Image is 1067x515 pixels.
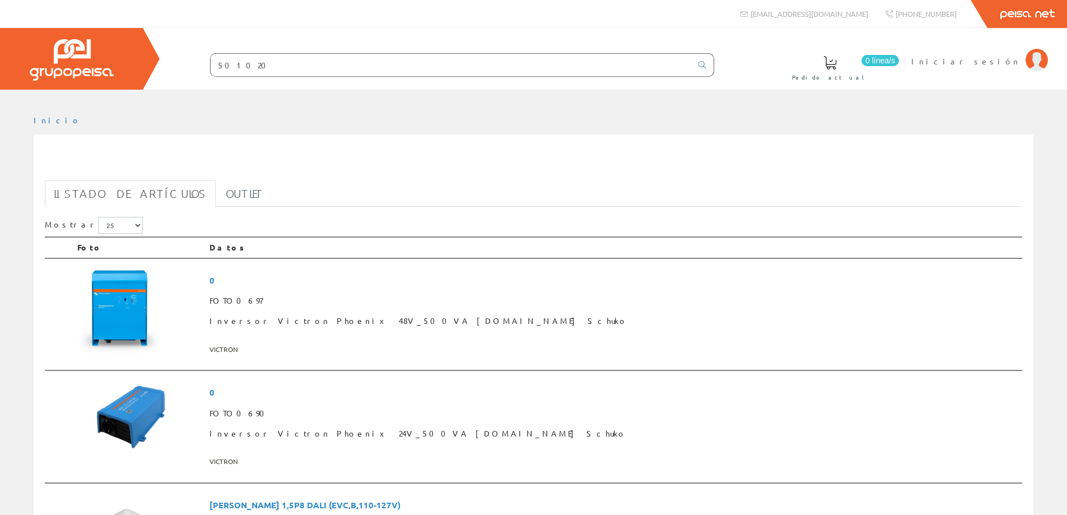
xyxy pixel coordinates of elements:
[205,237,1022,258] th: Datos
[209,270,1018,291] span: 0
[209,452,1018,471] span: VICTRON
[45,217,143,234] label: Mostrar
[209,403,1018,424] span: FOTO0690
[217,180,272,207] a: Outlet
[77,382,185,454] img: Foto artículo Inversor Victron Phoenix 24V_500VA VE.direct Schuko (192x127.92)
[861,55,899,66] span: 0 línea/s
[77,270,161,354] img: Foto artículo Inversor Victron Phoenix 48V_500VA VE.direct Schuko (150x150)
[911,55,1020,67] span: Iniciar sesión
[209,340,1018,359] span: VICTRON
[751,9,868,18] span: [EMAIL_ADDRESS][DOMAIN_NAME]
[45,152,1022,175] h1: 501020
[98,217,143,234] select: Mostrar
[209,382,1018,403] span: 0
[896,9,957,18] span: [PHONE_NUMBER]
[30,39,114,81] img: Grupo Peisa
[209,311,1018,331] span: Inversor Victron Phoenix 48V_500VA [DOMAIN_NAME] Schuko
[34,115,81,125] a: Inicio
[209,424,1018,444] span: Inversor Victron Phoenix 24V_500VA [DOMAIN_NAME] Schuko
[73,237,205,258] th: Foto
[45,180,216,207] a: Listado de artículos
[911,47,1048,57] a: Iniciar sesión
[211,54,692,76] input: Buscar ...
[792,72,868,83] span: Pedido actual
[209,291,1018,311] span: FOTO0697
